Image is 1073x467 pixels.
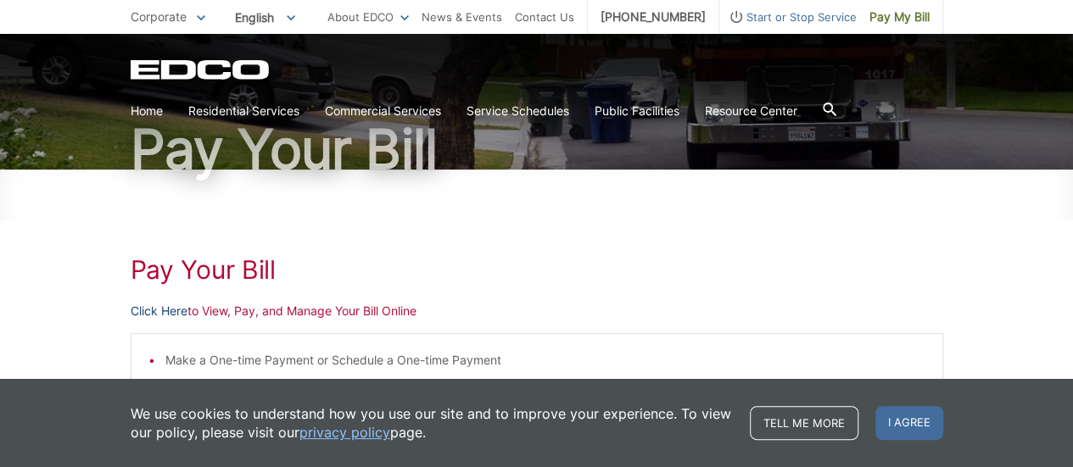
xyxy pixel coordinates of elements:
a: Click Here [131,302,187,320]
span: I agree [875,406,943,440]
a: Resource Center [705,102,797,120]
h1: Pay Your Bill [131,254,943,285]
p: We use cookies to understand how you use our site and to improve your experience. To view our pol... [131,404,733,442]
a: Tell me more [750,406,858,440]
span: Corporate [131,9,187,24]
p: to View, Pay, and Manage Your Bill Online [131,302,943,320]
a: EDCD logo. Return to the homepage. [131,59,271,80]
span: Pay My Bill [869,8,930,26]
a: Contact Us [515,8,574,26]
li: Make a One-time Payment or Schedule a One-time Payment [165,351,925,370]
a: Service Schedules [467,102,569,120]
a: Commercial Services [325,102,441,120]
a: privacy policy [299,423,390,442]
a: About EDCO [327,8,409,26]
a: Home [131,102,163,120]
span: English [222,3,308,31]
h1: Pay Your Bill [131,122,943,176]
a: Residential Services [188,102,299,120]
a: News & Events [422,8,502,26]
a: Public Facilities [595,102,679,120]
